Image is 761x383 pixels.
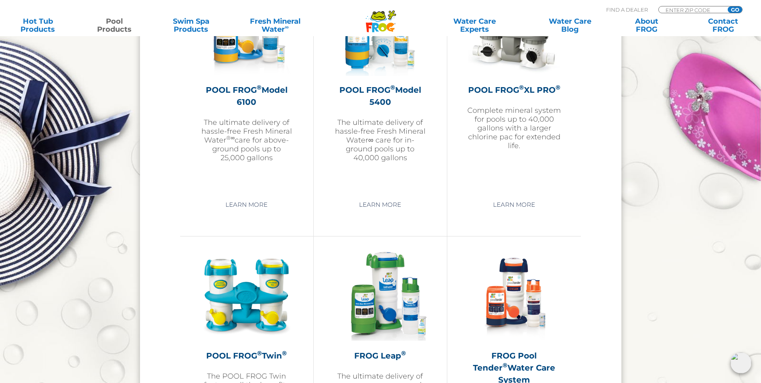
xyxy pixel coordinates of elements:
input: Zip Code Form [665,6,719,13]
a: PoolProducts [85,17,144,33]
h2: POOL FROG Model 5400 [334,84,427,108]
h2: POOL FROG XL PRO [467,84,561,96]
sup: ®∞ [226,134,235,141]
h2: POOL FROG Twin [200,350,293,362]
img: pool-tender-product-img-v2-300x300.png [468,249,561,342]
h2: FROG Leap [334,350,427,362]
a: Learn More [350,198,410,212]
a: AboutFROG [617,17,676,33]
img: openIcon [731,352,751,373]
a: Learn More [216,198,277,212]
p: Complete mineral system for pools up to 40,000 gallons with a larger chlorine pac for extended life. [467,106,561,150]
h2: POOL FROG Model 6100 [200,84,293,108]
sup: ® [503,361,507,369]
sup: ∞ [285,24,289,30]
a: Hot TubProducts [8,17,68,33]
sup: ® [257,349,262,357]
a: Fresh MineralWater∞ [238,17,313,33]
sup: ® [257,84,262,91]
a: Water CareExperts [426,17,523,33]
p: The ultimate delivery of hassle-free Fresh Mineral Water∞ care for in-ground pools up to 40,000 g... [334,118,427,162]
img: frog-leap-featured-img-v2-300x300.png [334,249,427,342]
a: ContactFROG [693,17,753,33]
a: Learn More [484,198,544,212]
sup: ® [282,349,287,357]
input: GO [728,6,742,13]
sup: ® [519,84,524,91]
a: Water CareBlog [540,17,600,33]
img: pool-product-pool-frog-twin-300x300.png [200,249,293,342]
sup: ® [556,84,560,91]
sup: ® [390,84,395,91]
p: Find A Dealer [606,6,648,13]
p: The ultimate delivery of hassle-free Fresh Mineral Water care for above-ground pools up to 25,000... [200,118,293,162]
sup: ® [401,349,406,357]
a: Swim SpaProducts [161,17,221,33]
